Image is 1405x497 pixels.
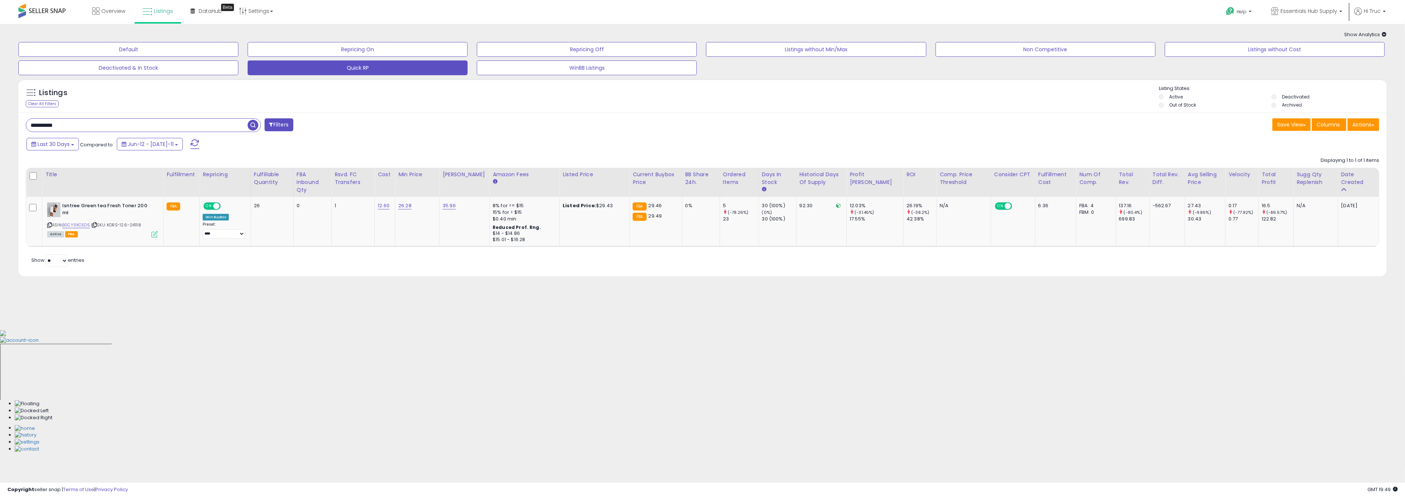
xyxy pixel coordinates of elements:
[728,209,748,215] small: (-78.26%)
[254,202,288,209] div: 26
[18,60,238,75] button: Deactivated & In Stock
[1344,31,1387,38] span: Show Analytics
[1038,202,1071,209] div: 6.36
[1262,202,1293,209] div: 16.5
[204,203,213,209] span: ON
[203,222,245,239] div: Preset:
[1317,121,1340,128] span: Columns
[563,202,624,209] div: $29.43
[45,171,160,178] div: Title
[297,202,326,209] div: 0
[1312,118,1346,131] button: Columns
[940,202,985,209] div: N/A
[1233,209,1253,215] small: (-77.92%)
[994,171,1032,178] div: Consider CPT
[762,216,796,222] div: 30 (100%)
[15,432,36,439] img: History
[220,203,231,209] span: OFF
[906,202,936,209] div: 26.19%
[65,231,78,237] span: FBA
[1124,209,1142,215] small: (-80.4%)
[1341,202,1371,209] div: [DATE]
[248,42,468,57] button: Repricing On
[936,42,1156,57] button: Non Competitive
[378,202,389,209] a: 12.60
[15,400,39,407] img: Floating
[1188,202,1225,209] div: 27.43
[493,216,554,222] div: $0.40 min
[762,186,766,193] small: Days In Stock.
[493,230,554,237] div: $14 - $14.86
[1341,171,1376,186] div: Date Created
[167,202,180,211] small: FBA
[563,202,596,209] b: Listed Price:
[706,42,926,57] button: Listings without Min/Max
[800,171,844,186] div: Historical Days Of Supply
[850,216,903,222] div: 17.55%
[80,141,114,148] span: Compared to:
[1297,171,1335,186] div: Sugg Qty Replenish
[649,212,662,219] span: 29.49
[649,202,662,209] span: 29.46
[940,171,988,186] div: Comp. Price Threshold
[62,222,90,228] a: B0CY9XC5D5
[443,171,486,178] div: [PERSON_NAME]
[563,171,626,178] div: Listed Price
[800,202,841,209] div: 92.30
[1169,94,1183,100] label: Active
[1188,171,1222,186] div: Avg Selling Price
[128,140,174,148] span: Jun-12 - [DATE]-11
[117,138,183,150] button: Jun-12 - [DATE]-11
[1226,7,1235,16] i: Get Help
[854,209,874,215] small: (-31.45%)
[493,224,541,230] b: Reduced Prof. Rng.
[493,171,556,178] div: Amazon Fees
[443,202,456,209] a: 35.96
[27,138,79,150] button: Last 30 Days
[493,237,554,243] div: $15.01 - $16.28
[762,202,796,209] div: 30 (100%)
[493,178,497,185] small: Amazon Fees.
[1262,171,1290,186] div: Total Profit
[477,60,697,75] button: WinBB Listings
[15,439,39,446] img: Settings
[101,7,125,15] span: Overview
[15,425,35,432] img: Home
[398,202,412,209] a: 26.28
[723,171,756,186] div: Ordered Items
[1348,118,1379,131] button: Actions
[762,209,772,215] small: (0%)
[335,171,371,186] div: Rsvd. FC Transfers
[1119,202,1149,209] div: 137.16
[221,4,234,11] div: Tooltip anchor
[62,202,152,218] b: Isntree Green tea Fresh Toner 200 ml
[248,60,468,75] button: Quick RP
[1079,202,1110,209] div: FBA: 4
[1266,209,1287,215] small: (-86.57%)
[18,42,238,57] button: Default
[1153,171,1182,186] div: Total Rev. Diff.
[1079,209,1110,216] div: FBM: 0
[91,222,141,228] span: | SKU: KORS-12.6-241118
[47,202,60,217] img: 31O2qSsglyL._SL40_.jpg
[1280,7,1337,15] span: Essentials Hub Supply
[254,171,290,186] div: Fulfillable Quantity
[906,216,936,222] div: 42.38%
[335,202,369,209] div: 1
[850,202,903,209] div: 12.03%
[1294,168,1338,197] th: Please note that this number is a calculation based on your required days of coverage and your ve...
[1165,42,1385,57] button: Listings without Cost
[1237,8,1247,15] span: Help
[47,202,158,237] div: ASIN:
[1153,202,1179,209] div: -562.67
[1079,171,1112,186] div: Num of Comp.
[15,414,52,421] img: Docked Right
[167,171,196,178] div: Fulfillment
[906,171,933,178] div: ROI
[493,202,554,209] div: 8% for <= $15
[685,171,717,186] div: BB Share 24h.
[493,209,554,216] div: 15% for > $15
[1282,94,1310,100] label: Deactivated
[1282,102,1302,108] label: Archived
[1193,209,1211,215] small: (-9.86%)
